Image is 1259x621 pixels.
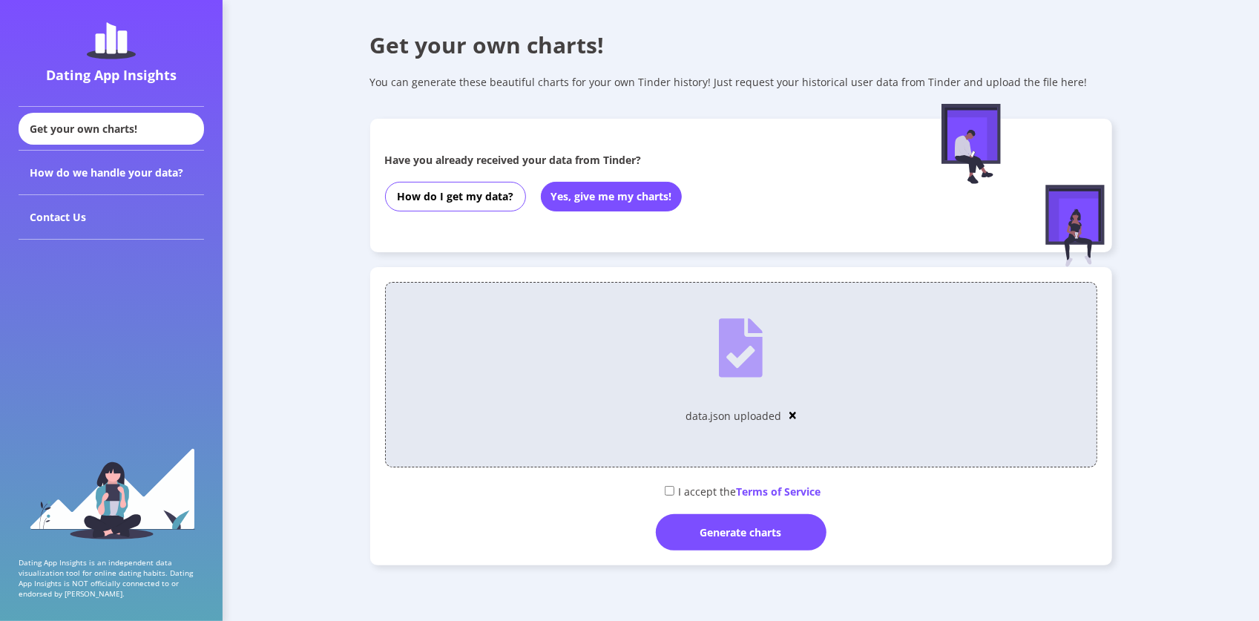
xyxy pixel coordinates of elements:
[385,182,526,211] button: How do I get my data?
[19,195,204,240] div: Contact Us
[385,479,1097,503] div: I accept the
[1045,185,1105,267] img: female-figure-sitting.afd5d174.svg
[19,557,204,599] p: Dating App Insights is an independent data visualization tool for online dating habits. Dating Ap...
[656,514,826,551] div: Generate charts
[789,410,797,421] img: close-solid.cbe4567e.svg
[941,104,1001,184] img: male-figure-sitting.c9faa881.svg
[736,484,821,499] span: Terms of Service
[719,318,763,378] img: file-uploaded.ea247aa8.svg
[686,409,782,423] div: data.json uploaded
[370,75,1112,89] div: You can generate these beautiful charts for your own Tinder history! Just request your historical...
[87,22,136,59] img: dating-app-insights-logo.5abe6921.svg
[22,66,200,84] div: Dating App Insights
[541,182,682,211] button: Yes, give me my charts!
[385,153,884,167] div: Have you already received your data from Tinder?
[28,447,195,539] img: sidebar_girl.91b9467e.svg
[19,151,204,195] div: How do we handle your data?
[19,113,204,145] div: Get your own charts!
[370,30,1112,60] div: Get your own charts!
